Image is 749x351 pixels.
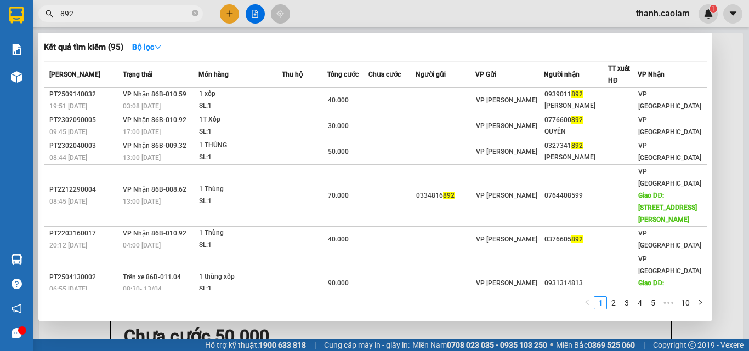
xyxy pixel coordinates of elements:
span: VP Nhận 86B-010.92 [123,116,186,124]
span: notification [12,303,22,314]
li: (c) 2017 [92,52,151,66]
a: 5 [647,297,659,309]
span: 08:30 - 13/04 [123,285,162,293]
h3: Kết quả tìm kiếm ( 95 ) [44,42,123,53]
span: 50.000 [328,148,349,156]
div: SL: 1 [199,283,281,295]
div: 1 THÙNG [199,140,281,152]
div: 1 thùng xốp [199,271,281,283]
strong: Bộ lọc [132,43,162,51]
span: Giao DĐ: [STREET_ADDRESS][PERSON_NAME] [638,192,697,223]
span: VP Gửi [475,71,496,78]
span: 13:00 [DATE] [123,154,161,162]
span: VP [GEOGRAPHIC_DATA] [638,142,701,162]
span: Món hàng [198,71,229,78]
div: PT2302090005 [49,114,120,126]
span: 90.000 [328,279,349,287]
span: VP Nhận [638,71,665,78]
span: 892 [571,90,583,98]
div: 1 xốp [199,88,281,100]
span: 20:12 [DATE] [49,241,87,249]
span: close-circle [192,10,198,16]
li: 5 [646,296,660,309]
div: 1T Xốp [199,114,281,126]
b: [DOMAIN_NAME] [92,42,151,50]
span: 13:00 [DATE] [123,198,161,205]
span: VP [GEOGRAPHIC_DATA] [638,229,701,249]
span: 40.000 [328,235,349,243]
div: PT2509140032 [49,89,120,100]
span: VP [PERSON_NAME] [476,192,537,199]
li: 1 [594,296,607,309]
span: VP [PERSON_NAME] [476,235,537,243]
span: VP [PERSON_NAME] [476,279,537,287]
div: SL: 1 [199,239,281,251]
span: Chưa cước [368,71,401,78]
span: VP Nhận 86B-009.32 [123,142,186,149]
span: Trạng thái [123,71,152,78]
img: warehouse-icon [11,71,22,83]
div: PT2203160017 [49,228,120,239]
div: 0334816 [416,190,475,202]
span: down [154,43,162,51]
span: 04:00 [DATE] [123,241,161,249]
span: Tổng cước [327,71,359,78]
div: 0327341 [544,140,608,152]
span: 19:51 [DATE] [49,102,87,110]
div: 0376605 [544,234,608,245]
img: logo-vxr [9,7,24,24]
div: 1 Thùng [199,227,281,239]
span: Người gửi [416,71,446,78]
b: BIÊN NHẬN GỬI HÀNG HÓA [71,16,105,105]
span: Thu hộ [282,71,303,78]
span: VP [GEOGRAPHIC_DATA] [638,255,701,275]
div: PT2504130002 [49,272,120,283]
a: 10 [678,297,693,309]
div: PT2212290004 [49,184,120,195]
span: 892 [571,235,583,243]
span: VP Nhận 86B-010.59 [123,90,186,98]
img: logo.jpg [119,14,145,40]
div: 1 Thùng [199,183,281,195]
span: VP [GEOGRAPHIC_DATA] [638,116,701,136]
input: Tìm tên, số ĐT hoặc mã đơn [60,8,190,20]
li: Next 5 Pages [660,296,677,309]
span: 70.000 [328,192,349,199]
span: 30.000 [328,122,349,130]
span: question-circle [12,279,22,289]
span: 40.000 [328,96,349,104]
li: 10 [677,296,694,309]
div: 0776600 [544,114,608,126]
span: Giao DĐ: [PERSON_NAME], Bình Th... [638,279,706,311]
a: 2 [608,297,620,309]
span: close-circle [192,9,198,19]
b: [PERSON_NAME] [14,71,62,122]
img: warehouse-icon [11,254,22,265]
a: 1 [594,297,606,309]
span: TT xuất HĐ [608,65,630,84]
span: right [697,299,703,306]
span: 03:08 [DATE] [123,102,161,110]
div: SL: 1 [199,152,281,164]
li: Next Page [694,296,707,309]
span: 17:00 [DATE] [123,128,161,136]
div: SL: 1 [199,100,281,112]
li: 3 [620,296,633,309]
span: [PERSON_NAME] [49,71,100,78]
div: [PERSON_NAME] [544,152,608,163]
div: SL: 1 [199,126,281,138]
img: solution-icon [11,44,22,55]
div: QUYÊN [544,126,608,137]
div: SL: 1 [199,195,281,208]
span: VP [PERSON_NAME] [476,148,537,156]
a: 4 [634,297,646,309]
span: 892 [571,142,583,149]
span: VP [PERSON_NAME] [476,122,537,130]
span: VP [PERSON_NAME] [476,96,537,104]
span: VP Nhận 86B-010.92 [123,229,186,237]
div: [PERSON_NAME] [544,100,608,112]
span: message [12,328,22,338]
a: 3 [621,297,633,309]
div: 0939011 [544,89,608,100]
span: Trên xe 86B-011.04 [123,273,181,281]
